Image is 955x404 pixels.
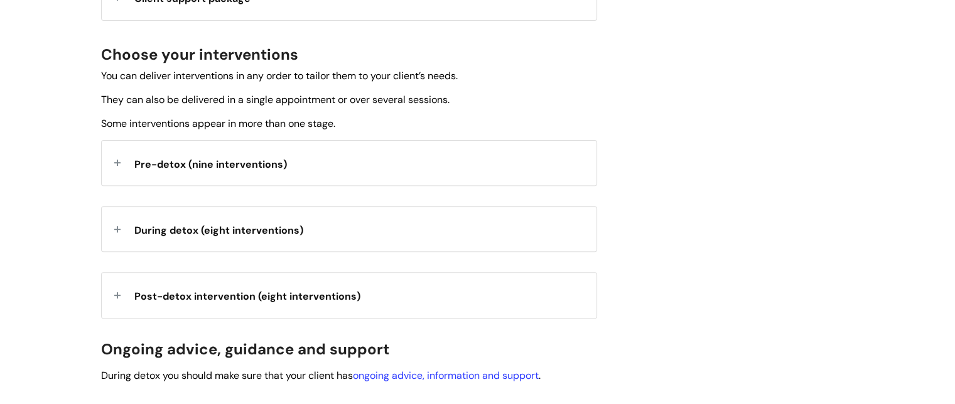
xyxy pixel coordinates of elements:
[134,158,287,171] span: Pre-detox (nine interventions)
[134,224,303,237] span: During detox (eight interventions)
[134,290,360,303] span: Post-detox intervention (eight interventions)
[101,117,335,130] span: Some interventions appear in more than one stage.
[101,93,450,106] span: They can also be delivered in a single appointment or over several sessions.
[101,339,389,359] span: Ongoing advice, guidance and support
[101,69,458,82] span: You can deliver interventions in any order to tailor them to your client’s needs.
[101,369,541,382] span: During detox you should make sure that your client has .
[353,369,539,382] a: ongoing advice, information and support
[101,45,298,64] span: Choose your interventions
